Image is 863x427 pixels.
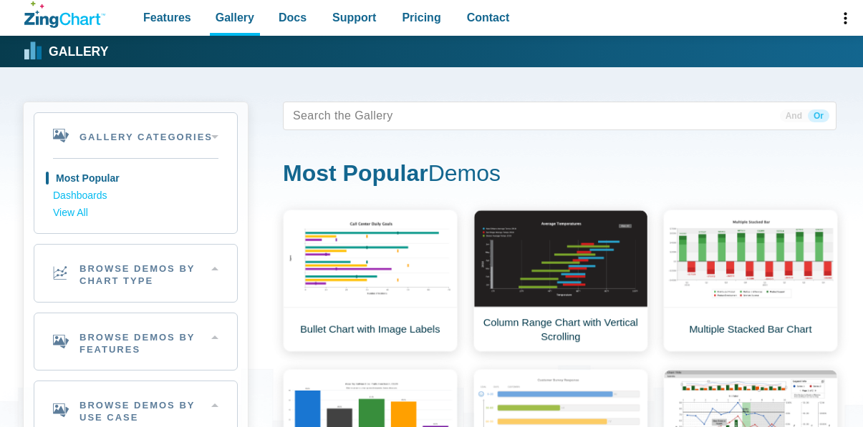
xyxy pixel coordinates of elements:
a: View All [53,205,218,222]
strong: Gallery [49,46,108,59]
span: Support [332,8,376,27]
span: And [780,109,808,122]
strong: Most Popular [283,160,428,186]
a: Multiple Stacked Bar Chart [663,210,838,352]
span: Contact [467,8,510,27]
a: Bullet Chart with Image Labels [283,210,458,352]
h2: Browse Demos By Features [34,313,237,370]
span: Features [143,8,191,27]
span: Gallery [216,8,254,27]
h1: Demos [283,159,837,191]
h2: Gallery Categories [34,113,237,158]
a: Dashboards [53,187,218,205]
span: Pricing [402,8,440,27]
h2: Browse Demos By Chart Type [34,245,237,302]
a: Column Range Chart with Vertical Scrolling [473,210,648,352]
a: ZingChart Logo. Click to return to the homepage [24,1,105,28]
a: Most Popular [53,170,218,187]
span: Or [808,109,829,122]
a: Gallery [24,41,108,62]
span: Docs [279,8,307,27]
